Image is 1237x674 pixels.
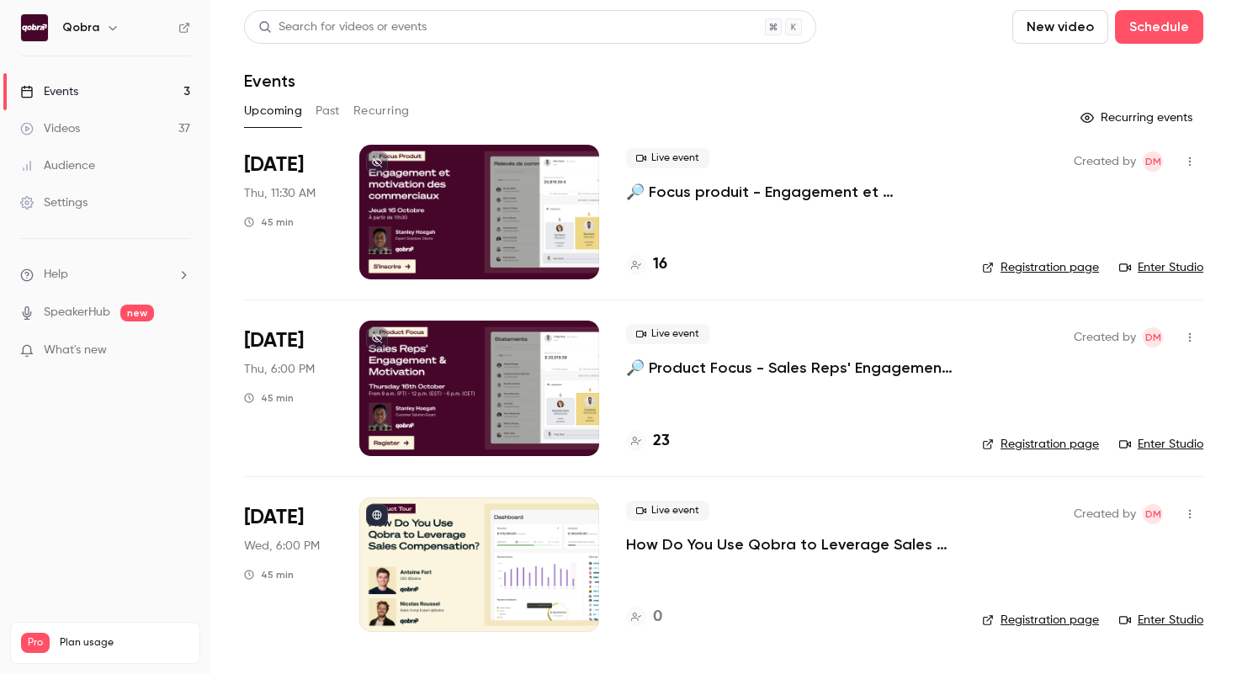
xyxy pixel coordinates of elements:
span: Plan usage [60,636,189,650]
span: Live event [626,324,709,344]
span: Dylan Manceau [1143,151,1163,172]
div: Events [20,83,78,100]
a: SpeakerHub [44,304,110,321]
div: 45 min [244,215,294,229]
a: Registration page [982,436,1099,453]
div: Audience [20,157,95,174]
span: DM [1145,151,1161,172]
button: Past [316,98,340,125]
a: 23 [626,430,670,453]
span: DM [1145,504,1161,524]
h1: Events [244,71,295,91]
a: Enter Studio [1119,436,1203,453]
h4: 23 [653,430,670,453]
span: [DATE] [244,504,304,531]
span: Created by [1074,151,1136,172]
div: 45 min [244,391,294,405]
button: Upcoming [244,98,302,125]
div: Settings [20,194,88,211]
a: 🔎 Focus produit - Engagement et motivation des commerciaux [626,182,955,202]
div: Oct 16 Thu, 11:30 AM (Europe/Paris) [244,145,332,279]
span: Dylan Manceau [1143,504,1163,524]
span: What's new [44,342,107,359]
span: [DATE] [244,151,304,178]
span: Pro [21,633,50,653]
button: Recurring [353,98,410,125]
span: Live event [626,501,709,521]
a: 0 [626,606,662,629]
span: Thu, 11:30 AM [244,185,316,202]
span: Created by [1074,504,1136,524]
a: Registration page [982,259,1099,276]
div: 45 min [244,568,294,581]
img: Qobra [21,14,48,41]
a: How Do You Use Qobra to Leverage Sales Compensation? [626,534,955,555]
button: New video [1012,10,1108,44]
button: Schedule [1115,10,1203,44]
a: 🔎 Product Focus - Sales Reps' Engagement & Motivation [626,358,955,378]
span: Help [44,266,68,284]
span: Live event [626,148,709,168]
div: Search for videos or events [258,19,427,36]
div: Videos [20,120,80,137]
h4: 16 [653,253,667,276]
span: Thu, 6:00 PM [244,361,315,378]
li: help-dropdown-opener [20,266,190,284]
h4: 0 [653,606,662,629]
h6: Qobra [62,19,99,36]
a: Enter Studio [1119,612,1203,629]
div: Oct 16 Thu, 6:00 PM (Europe/Paris) [244,321,332,455]
button: Recurring events [1073,104,1203,131]
span: Created by [1074,327,1136,348]
span: [DATE] [244,327,304,354]
div: Nov 5 Wed, 6:00 PM (Europe/Paris) [244,497,332,632]
a: Enter Studio [1119,259,1203,276]
span: DM [1145,327,1161,348]
a: 16 [626,253,667,276]
span: Dylan Manceau [1143,327,1163,348]
span: Wed, 6:00 PM [244,538,320,555]
iframe: Noticeable Trigger [170,343,190,358]
a: Registration page [982,612,1099,629]
span: new [120,305,154,321]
